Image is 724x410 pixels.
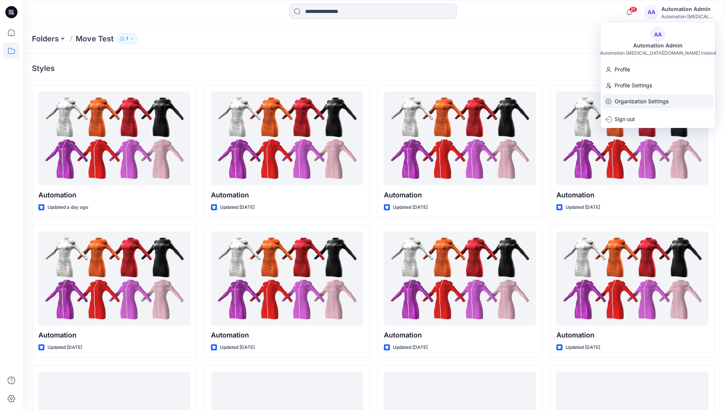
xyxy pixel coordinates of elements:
p: Automation [384,190,536,200]
a: Automation [38,232,190,325]
div: AA [645,5,658,19]
div: AA [651,27,665,41]
h4: Styles [32,64,55,73]
p: Organization Settings [615,94,669,109]
a: Automation [384,232,536,325]
a: Automation [556,91,708,185]
p: Profile Settings [615,78,652,93]
a: Profile Settings [601,78,715,93]
p: Move Test [76,33,114,44]
a: Organization Settings [601,94,715,109]
p: Updated [DATE] [48,344,82,352]
p: 1 [126,35,128,43]
div: Automation Admin [629,41,687,50]
a: Automation [211,91,363,185]
p: Automation [38,190,190,200]
div: Automation [MEDICAL_DATA]... [661,14,714,19]
span: 21 [629,6,637,13]
p: Updated [DATE] [220,203,255,211]
p: Automation [38,330,190,341]
p: Automation [384,330,536,341]
a: Automation [556,232,708,325]
p: Automation [556,330,708,341]
a: Folders [32,33,59,44]
button: 1 [117,33,138,44]
p: Updated a day ago [48,203,88,211]
p: Updated [DATE] [566,203,600,211]
p: Automation [556,190,708,200]
p: Automation [211,330,363,341]
p: Updated [DATE] [393,344,428,352]
a: Automation [211,232,363,325]
p: Updated [DATE] [566,344,600,352]
a: Automation [38,91,190,185]
div: Automation Admin [661,5,714,14]
p: Updated [DATE] [220,344,255,352]
p: Updated [DATE] [393,203,428,211]
a: Profile [601,62,715,77]
p: Automation [211,190,363,200]
p: Profile [615,62,630,77]
div: Automation [MEDICAL_DATA][DOMAIN_NAME] Ireland [600,50,716,56]
p: Sign out [615,112,635,126]
a: Automation [384,91,536,185]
